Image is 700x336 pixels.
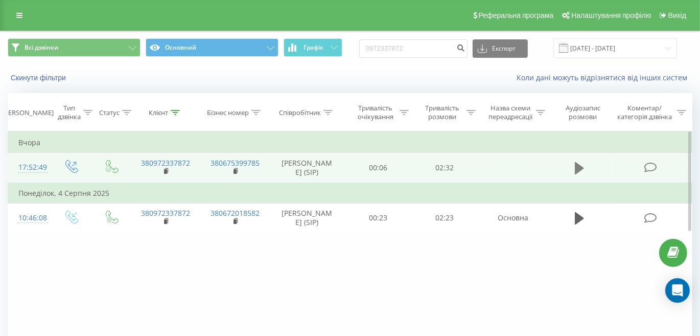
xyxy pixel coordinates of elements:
div: Тип дзвінка [58,104,81,121]
div: [PERSON_NAME] [3,108,54,117]
td: [PERSON_NAME] (SIP) [270,153,344,183]
span: Всі дзвінки [25,43,58,52]
div: Аудіозапис розмови [557,104,610,121]
a: 380675399785 [211,158,260,168]
a: 380672018582 [211,208,260,218]
div: Тривалість очікування [354,104,397,121]
span: Реферальна програма [479,11,554,19]
a: Коли дані можуть відрізнятися вiд інших систем [517,73,692,82]
button: Скинути фільтри [8,73,71,82]
div: Open Intercom Messenger [665,278,690,303]
a: 380972337872 [141,158,190,168]
div: Статус [99,108,120,117]
td: 02:23 [411,203,478,233]
span: Вихід [668,11,686,19]
td: 02:32 [411,153,478,183]
div: Співробітник [279,108,321,117]
td: [PERSON_NAME] (SIP) [270,203,344,233]
td: Понеділок, 4 Серпня 2025 [8,183,692,204]
td: Основна [478,203,548,233]
td: 00:06 [344,153,411,183]
button: Всі дзвінки [8,38,141,57]
td: Вчора [8,132,692,153]
div: 10:46:08 [18,208,40,228]
a: 380972337872 [141,208,190,218]
span: Графік [304,44,323,51]
input: Пошук за номером [359,39,468,58]
div: Бізнес номер [207,108,249,117]
div: Коментар/категорія дзвінка [615,104,674,121]
button: Графік [284,38,342,57]
button: Основний [146,38,278,57]
div: Тривалість розмови [421,104,464,121]
td: 00:23 [344,203,411,233]
div: 17:52:49 [18,158,40,177]
div: Назва схеми переадресації [487,104,533,121]
button: Експорт [473,39,528,58]
span: Налаштування профілю [571,11,651,19]
div: Клієнт [149,108,168,117]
